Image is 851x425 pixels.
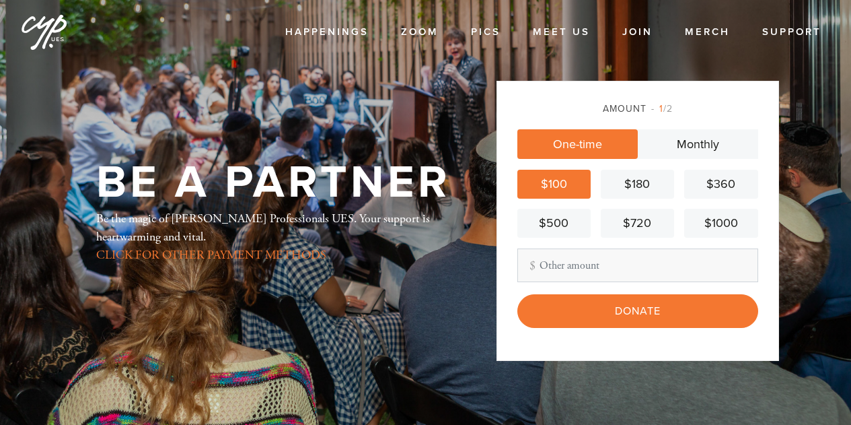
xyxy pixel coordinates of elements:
[517,102,758,116] div: Amount
[523,175,585,193] div: $100
[517,209,591,238] a: $500
[517,129,638,159] a: One-time
[690,214,752,232] div: $1000
[606,175,669,193] div: $180
[96,247,326,263] a: CLICK FOR OTHER PAYMENT METHODS
[275,20,379,45] a: Happenings
[659,103,663,115] span: 1
[517,170,591,199] a: $100
[391,20,449,45] a: Zoom
[684,209,757,238] a: $1000
[601,209,674,238] a: $720
[675,20,740,45] a: Merch
[517,249,758,282] input: Other amount
[517,294,758,328] input: Donate
[606,214,669,232] div: $720
[752,20,831,45] a: Support
[96,161,451,205] h1: Be a Partner
[690,175,752,193] div: $360
[651,103,673,115] span: /2
[523,20,600,45] a: Meet Us
[684,170,757,199] a: $360
[638,129,758,159] a: Monthly
[461,20,511,45] a: Pics
[523,214,585,232] div: $500
[20,7,69,55] img: cyp%20logo%20%28Jan%202025%29.png
[612,20,663,45] a: Join
[601,170,674,199] a: $180
[96,209,453,264] div: Be the magic of [PERSON_NAME] Professionals UES. Your support is heartwarming and vital.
